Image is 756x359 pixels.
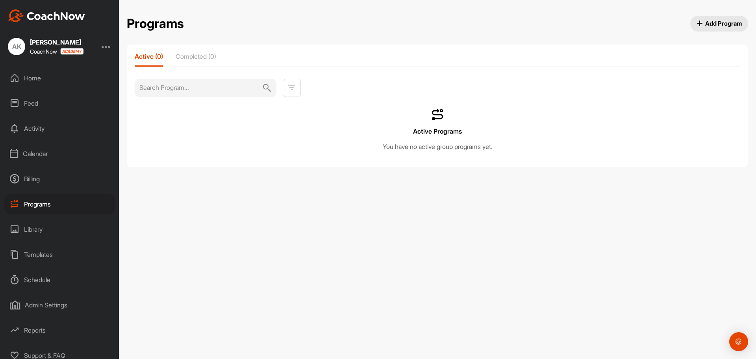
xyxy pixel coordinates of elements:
button: Add Program [690,16,749,32]
div: Programs [4,194,115,214]
input: Search Program... [139,79,262,96]
p: Completed (0) [176,52,216,60]
img: svg+xml;base64,PHN2ZyB3aWR0aD0iMzQiIGhlaWdodD0iMzQiIHZpZXdCb3g9IjAgMCAzNCAzNCIgZmlsbD0ibm9uZSIgeG... [432,109,443,121]
div: Home [4,68,115,88]
img: svg+xml;base64,PHN2ZyB3aWR0aD0iMjQiIGhlaWdodD0iMjQiIHZpZXdCb3g9IjAgMCAyNCAyNCIgZmlsbD0ibm9uZSIgeG... [287,83,296,93]
div: CoachNow [30,48,83,55]
h2: Programs [127,16,184,32]
div: Schedule [4,270,115,290]
div: AK [8,38,25,55]
div: Feed [4,93,115,113]
img: svg+xml;base64,PHN2ZyB3aWR0aD0iMjQiIGhlaWdodD0iMjQiIHZpZXdCb3g9IjAgMCAyNCAyNCIgZmlsbD0ibm9uZSIgeG... [262,79,272,97]
div: Billing [4,169,115,189]
div: Open Intercom Messenger [729,332,748,351]
p: Active (0) [135,52,163,60]
div: Admin Settings [4,295,115,315]
div: Activity [4,119,115,138]
div: Templates [4,245,115,264]
div: Calendar [4,144,115,164]
span: Add Program [697,19,742,28]
div: [PERSON_NAME] [30,39,83,45]
p: You have no active group programs yet. [383,142,493,151]
div: Reports [4,320,115,340]
p: Active Programs [413,126,462,136]
img: CoachNow [8,9,85,22]
div: Library [4,219,115,239]
img: CoachNow acadmey [60,48,83,55]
